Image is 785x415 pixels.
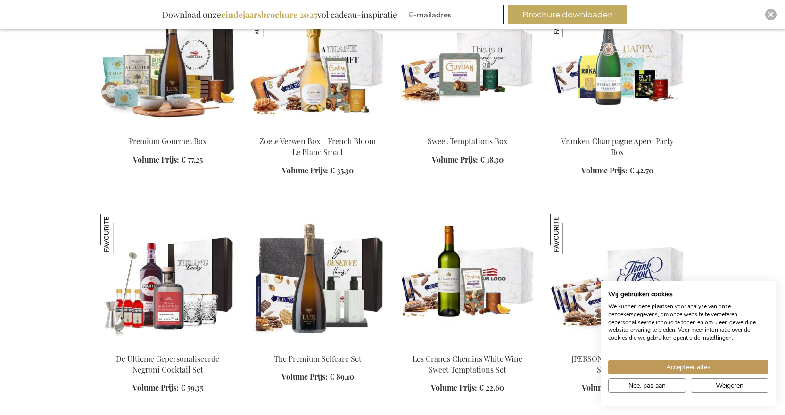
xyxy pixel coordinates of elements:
span: Volume Prijs: [582,382,628,392]
a: The Ultimate Personalized Negroni Cocktail Set De Ultieme Gepersonaliseerde Negroni Cocktail Set [100,342,235,351]
a: Volume Prijs: € 42,70 [581,165,653,176]
a: Volume Prijs: € 18,30 [432,155,504,165]
a: Volume Prijs: € 77,25 [133,155,203,165]
b: eindejaarsbrochure 2025 [221,9,317,20]
div: Close [765,9,777,20]
a: Volume Prijs: € 59,35 [132,382,203,393]
img: The Ultimate Personalized Negroni Cocktail Set [100,214,235,346]
img: The Premium Selfcare Set [250,214,385,346]
span: Nee, pas aan [628,381,666,391]
span: Volume Prijs: [133,155,179,164]
span: Volume Prijs: [281,372,328,382]
span: € 22,60 [479,382,504,392]
a: Zoete Verwen Box - French Bloom Le Blanc Small [259,136,376,157]
a: Vranken Champagne Apéro Party Box [561,136,674,157]
img: Les Grands Chemins White Wine Sweet [400,214,535,346]
a: Sweet Temptations Box [400,124,535,133]
span: Volume Prijs: [132,382,179,392]
img: Close [768,12,774,17]
a: Volume Prijs: € 37,70 [582,382,653,393]
h2: Wij gebruiken cookies [608,290,768,299]
form: marketing offers and promotions [404,5,506,27]
span: Accepteer alles [666,362,711,372]
a: The Premium Selfcare Set [274,354,362,364]
p: We kunnen deze plaatsen voor analyse van onze bezoekersgegevens, om onze website te verbeteren, g... [608,302,768,342]
a: Volume Prijs: € 35,30 [282,165,354,176]
a: Les Grands Chemins White Wine Sweet [400,342,535,351]
span: € 35,30 [330,165,354,175]
span: € 89,10 [330,372,354,382]
button: Brochure downloaden [508,5,627,24]
span: Volume Prijs: [431,382,477,392]
button: Pas cookie voorkeuren aan [608,378,686,393]
a: [PERSON_NAME] XL Office Sharing Box [571,354,663,374]
a: Premium Gourmet Box [129,136,207,146]
div: Download onze vol cadeau-inspiratie [158,5,401,24]
input: E-mailadres [404,5,504,24]
button: Accepteer alle cookies [608,360,768,374]
span: € 59,35 [181,382,203,392]
a: Vranken Champagne Apéro Party Box Vranken Champagne Apéro Party Box [550,124,685,133]
a: Sweet Treats Box - French Bloom Le Blanc Small Zoete Verwen Box - French Bloom Le Blanc Small [250,124,385,133]
a: Sweet Temptations Box [428,136,507,146]
a: Jules Destrooper XL Office Sharing Box Jules Destrooper XL Office Sharing Box [550,342,685,351]
span: Weigeren [716,381,744,391]
span: € 77,25 [181,155,203,164]
img: Jules Destrooper XL Office Sharing Box [550,214,685,346]
button: Alle cookies weigeren [691,378,768,393]
span: Volume Prijs: [581,165,628,175]
img: De Ultieme Gepersonaliseerde Negroni Cocktail Set [100,214,141,254]
a: De Ultieme Gepersonaliseerde Negroni Cocktail Set [116,354,219,374]
img: Jules Destrooper XL Office Sharing Box [550,214,591,254]
span: Volume Prijs: [432,155,478,164]
a: Les Grands Chemins White Wine Sweet Temptations Set [413,354,522,374]
span: € 42,70 [629,165,653,175]
a: Volume Prijs: € 22,60 [431,382,504,393]
a: Volume Prijs: € 89,10 [281,372,354,382]
a: Premium Gourmet Box [100,124,235,133]
span: € 18,30 [480,155,504,164]
span: Volume Prijs: [282,165,328,175]
a: The Premium Selfcare Set [250,342,385,351]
